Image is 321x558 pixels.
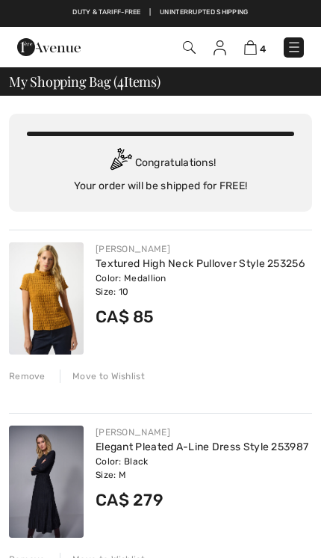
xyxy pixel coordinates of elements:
[96,426,312,439] div: [PERSON_NAME]
[96,490,163,510] span: CA$ 279
[96,455,312,482] div: Color: Black Size: M
[96,272,312,298] div: Color: Medallion Size: 10
[214,40,226,55] img: My Info
[9,75,160,88] span: My Shopping Bag ( Items)
[287,40,302,55] img: Menu
[9,370,46,383] div: Remove
[117,72,124,89] span: 4
[9,426,84,538] img: Elegant Pleated A-Line Dress Style 253987
[105,148,135,178] img: Congratulation2.svg
[260,43,266,55] span: 4
[244,40,266,55] a: 4
[60,370,145,383] div: Move to Wishlist
[183,41,196,54] img: Search
[27,148,294,194] div: Congratulations! Your order will be shipped for FREE!
[17,40,81,53] a: 1ère Avenue
[244,40,257,55] img: Shopping Bag
[96,441,308,453] a: Elegant Pleated A-Line Dress Style 253987
[96,307,155,327] span: CA$ 85
[17,38,81,56] img: 1ère Avenue
[9,242,84,355] img: Textured High Neck Pullover Style 253256
[96,242,312,256] div: [PERSON_NAME]
[96,257,305,270] a: Textured High Neck Pullover Style 253256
